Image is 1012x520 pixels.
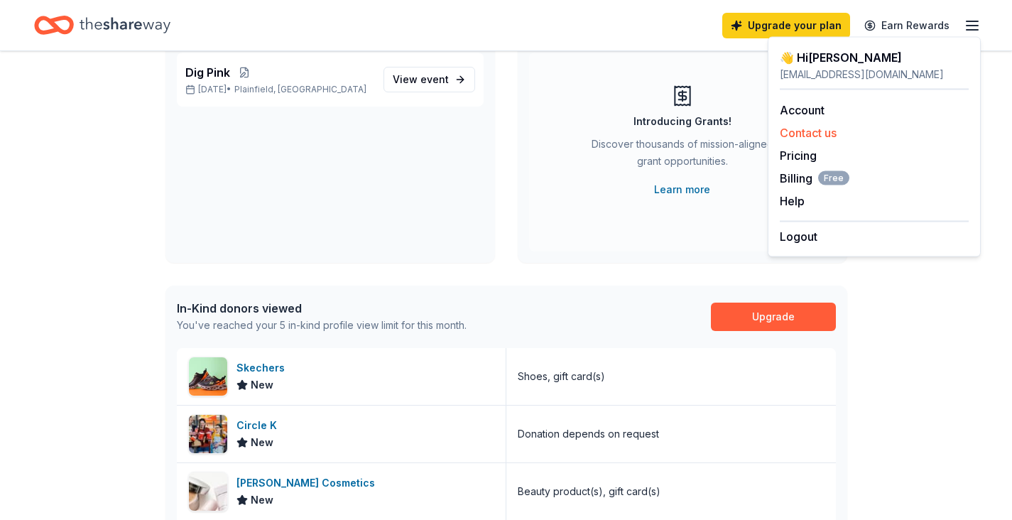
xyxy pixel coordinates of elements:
[251,377,273,394] span: New
[780,228,817,245] button: Logout
[780,193,805,210] button: Help
[420,73,449,85] span: event
[393,71,449,88] span: View
[586,136,779,175] div: Discover thousands of mission-aligned grant opportunities.
[518,483,660,500] div: Beauty product(s), gift card(s)
[780,103,825,117] a: Account
[780,148,817,163] a: Pricing
[177,300,467,317] div: In-Kind donors viewed
[189,415,227,453] img: Image for Circle K
[234,84,366,95] span: Plainfield, [GEOGRAPHIC_DATA]
[780,170,849,187] span: Billing
[383,67,475,92] a: View event
[236,359,290,377] div: Skechers
[518,426,659,443] div: Donation depends on request
[518,368,605,385] div: Shoes, gift card(s)
[34,9,170,42] a: Home
[633,113,731,130] div: Introducing Grants!
[780,49,969,66] div: 👋 Hi [PERSON_NAME]
[780,170,849,187] button: BillingFree
[177,317,467,334] div: You've reached your 5 in-kind profile view limit for this month.
[185,84,372,95] p: [DATE] •
[251,492,273,509] span: New
[185,64,230,81] span: Dig Pink
[780,124,837,141] button: Contact us
[654,181,710,198] a: Learn more
[711,303,836,331] a: Upgrade
[236,475,381,492] div: [PERSON_NAME] Cosmetics
[818,171,849,185] span: Free
[251,434,273,451] span: New
[236,417,283,434] div: Circle K
[189,472,227,511] img: Image for Laura Mercier Cosmetics
[722,13,850,38] a: Upgrade your plan
[856,13,958,38] a: Earn Rewards
[780,66,969,83] div: [EMAIL_ADDRESS][DOMAIN_NAME]
[189,357,227,396] img: Image for Skechers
